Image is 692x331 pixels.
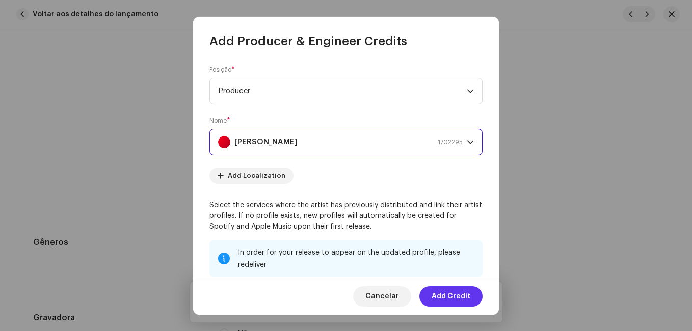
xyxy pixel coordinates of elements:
[209,200,483,232] p: Select the services where the artist has previously distributed and link their artist profiles. I...
[209,33,407,49] span: Add Producer & Engineer Credits
[353,286,411,307] button: Cancelar
[438,129,463,155] span: 1702295
[467,129,474,155] div: dropdown trigger
[419,286,483,307] button: Add Credit
[209,117,230,125] label: Nome
[218,129,467,155] span: Fernando Mendes
[234,129,298,155] strong: [PERSON_NAME]
[209,168,294,184] button: Add Localization
[432,286,470,307] span: Add Credit
[467,78,474,104] div: dropdown trigger
[238,246,474,271] div: In order for your release to appear on the updated profile, please redeliver
[365,286,399,307] span: Cancelar
[209,66,235,74] label: Posição
[228,165,285,186] span: Add Localization
[218,78,467,104] span: Producer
